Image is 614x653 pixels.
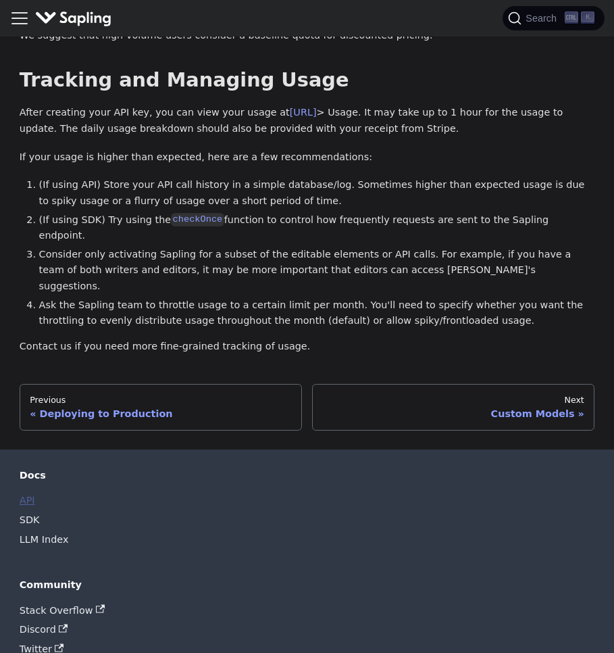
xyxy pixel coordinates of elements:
a: NextCustom Models [312,384,595,430]
div: Next [322,395,584,406]
li: Consider only activating Sapling for a subset of the editable elements or API calls. For example,... [39,247,595,295]
div: Previous [30,395,292,406]
li: (If using API) Store your API call history in a simple database/log. Sometimes higher than expect... [39,177,595,210]
kbd: K [581,11,594,24]
button: Toggle navigation bar [9,8,30,28]
h2: Tracking and Managing Usage [20,68,594,93]
span: Search [521,13,565,24]
a: Sapling.ai [35,9,117,28]
code: checkOnce [171,213,224,226]
a: API [20,491,35,510]
a: Stack Overflow [20,601,105,621]
a: [URL] [290,107,317,118]
img: Sapling.ai [35,9,112,28]
nav: Docs pages [20,384,594,430]
a: SDK [20,510,40,530]
a: checkOnce [171,214,224,225]
li: (If using SDK) Try using the function to control how frequently requests are sent to the Sapling ... [39,212,595,245]
p: Contact us if you need more fine-grained tracking of usage. [20,339,594,355]
p: After creating your API key, you can view your usage at > Usage. It may take up to 1 hour for the... [20,105,594,137]
a: Discord [20,620,68,639]
p: If your usage is higher than expected, here are a few recommendations: [20,149,594,166]
button: Search (Ctrl+K) [503,6,604,30]
div: Docs [20,469,594,481]
a: PreviousDeploying to Production [20,384,303,430]
div: Community [20,579,594,591]
a: LLM Index [20,530,69,550]
div: Deploying to Production [30,408,292,420]
div: Custom Models [322,408,584,420]
li: Ask the Sapling team to throttle usage to a certain limit per month. You'll need to specify wheth... [39,297,595,330]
